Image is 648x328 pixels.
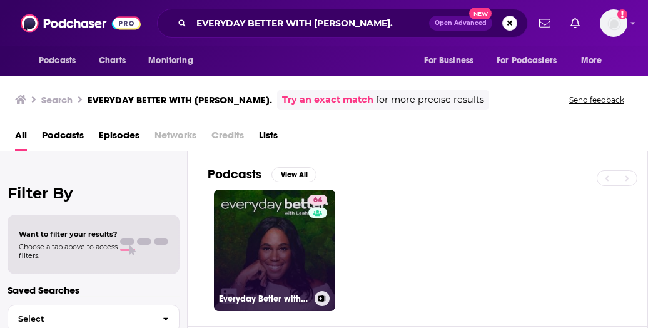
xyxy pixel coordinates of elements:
button: View All [271,167,316,182]
svg: Add a profile image [617,9,627,19]
a: Episodes [99,125,139,151]
p: Saved Searches [8,284,180,296]
span: Open Advanced [435,20,487,26]
a: Show notifications dropdown [534,13,555,34]
a: Podcasts [42,125,84,151]
span: Podcasts [39,52,76,69]
input: Search podcasts, credits, & more... [191,13,429,33]
span: Logged in as aweed [600,9,627,37]
img: User Profile [600,9,627,37]
button: open menu [489,49,575,73]
a: 64Everyday Better with [PERSON_NAME] [214,190,335,311]
h2: Filter By [8,184,180,202]
a: Charts [91,49,133,73]
button: open menu [30,49,92,73]
a: 64 [308,195,327,205]
h3: EVERYDAY BETTER WITH [PERSON_NAME]. [88,94,272,106]
h3: Everyday Better with [PERSON_NAME] [219,294,310,304]
span: for more precise results [376,93,484,107]
h3: Search [41,94,73,106]
span: New [469,8,492,19]
a: Lists [259,125,278,151]
span: Credits [211,125,244,151]
button: open menu [415,49,489,73]
span: Networks [154,125,196,151]
h2: Podcasts [208,167,261,182]
button: Show profile menu [600,9,627,37]
span: 64 [313,194,322,207]
span: Choose a tab above to access filters. [19,242,118,260]
button: Open AdvancedNew [429,16,492,31]
a: PodcastsView All [208,167,316,182]
span: Monitoring [148,52,193,69]
a: All [15,125,27,151]
a: Try an exact match [282,93,373,107]
span: Select [8,315,153,323]
button: open menu [139,49,209,73]
span: For Business [424,52,473,69]
span: Want to filter your results? [19,230,118,238]
img: Podchaser - Follow, Share and Rate Podcasts [21,11,141,35]
div: Search podcasts, credits, & more... [157,9,528,38]
span: More [581,52,602,69]
button: open menu [572,49,618,73]
span: Charts [99,52,126,69]
a: Show notifications dropdown [565,13,585,34]
span: For Podcasters [497,52,557,69]
button: Send feedback [565,95,628,105]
